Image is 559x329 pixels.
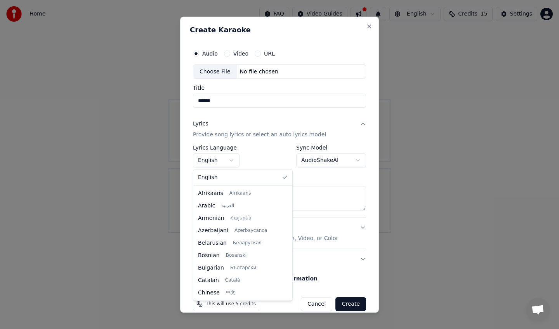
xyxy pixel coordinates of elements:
[226,289,235,296] span: 中文
[198,214,224,222] span: Armenian
[225,277,240,283] span: Català
[233,240,262,246] span: Беларуская
[198,174,218,181] span: English
[198,239,227,247] span: Belarusian
[226,252,247,258] span: Bosanski
[231,215,252,221] span: Հայերեն
[229,190,251,196] span: Afrikaans
[198,264,224,272] span: Bulgarian
[221,202,234,209] span: العربية
[198,251,220,259] span: Bosnian
[198,202,215,209] span: Arabic
[198,226,228,234] span: Azerbaijani
[198,289,220,296] span: Chinese
[230,265,256,271] span: Български
[198,276,219,284] span: Catalan
[198,189,223,197] span: Afrikaans
[234,227,267,233] span: Azərbaycanca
